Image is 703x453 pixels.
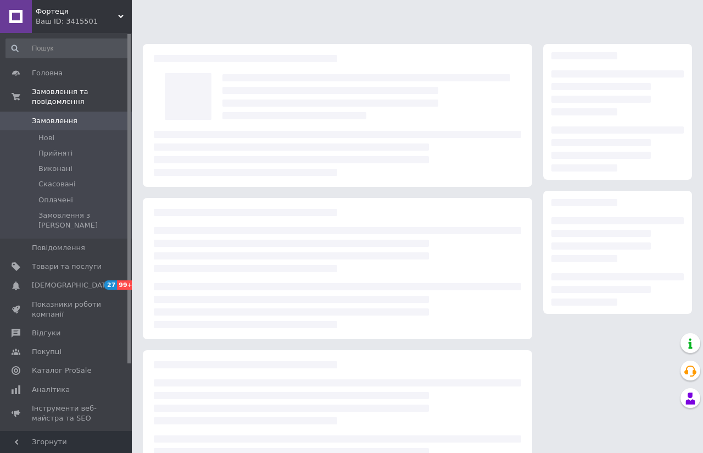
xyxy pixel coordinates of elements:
[117,280,135,290] span: 99+
[36,16,132,26] div: Ваш ID: 3415501
[32,116,77,126] span: Замовлення
[38,133,54,143] span: Нові
[38,164,72,174] span: Виконані
[32,280,113,290] span: [DEMOGRAPHIC_DATA]
[32,300,102,319] span: Показники роботи компанії
[38,211,129,230] span: Замовлення з [PERSON_NAME]
[32,262,102,272] span: Товари та послуги
[32,404,102,423] span: Інструменти веб-майстра та SEO
[32,87,132,107] span: Замовлення та повідомлення
[32,347,62,357] span: Покупці
[32,68,63,78] span: Головна
[104,280,117,290] span: 27
[5,38,130,58] input: Пошук
[32,385,70,395] span: Аналітика
[38,195,73,205] span: Оплачені
[38,179,76,189] span: Скасовані
[32,328,60,338] span: Відгуки
[32,366,91,375] span: Каталог ProSale
[32,243,85,253] span: Повідомлення
[36,7,118,16] span: Фортеця
[38,148,72,158] span: Прийняті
